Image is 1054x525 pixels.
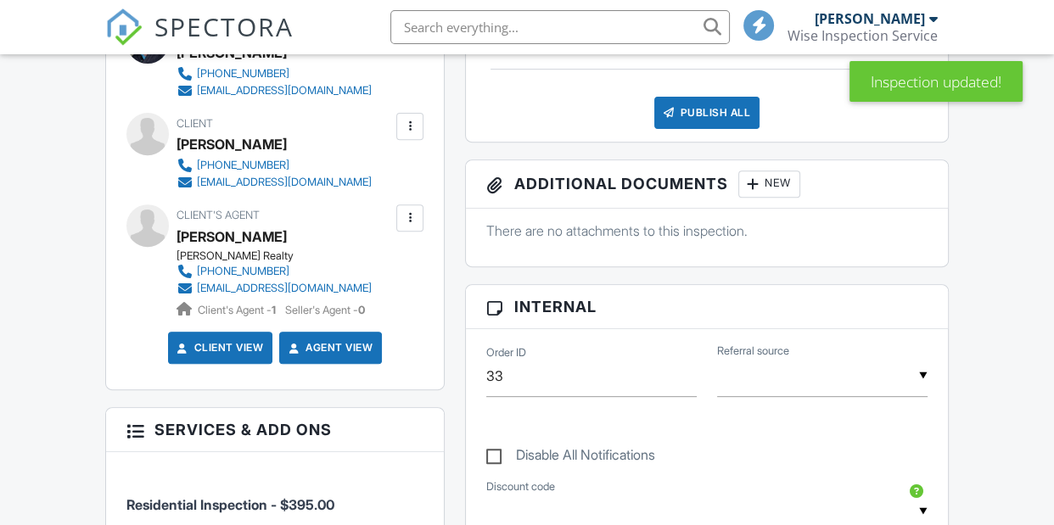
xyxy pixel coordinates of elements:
a: [PHONE_NUMBER] [177,263,372,280]
h3: Additional Documents [466,160,948,209]
span: Seller's Agent - [285,304,365,316]
strong: 1 [272,304,276,316]
div: [PERSON_NAME] Realty [177,249,385,263]
span: SPECTORA [154,8,294,44]
h3: Services & Add ons [106,408,444,452]
a: Client View [174,339,264,356]
div: Publish All [654,97,760,129]
div: [EMAIL_ADDRESS][DOMAIN_NAME] [197,282,372,295]
div: [PHONE_NUMBER] [197,67,289,81]
div: New [738,170,800,198]
a: [EMAIL_ADDRESS][DOMAIN_NAME] [177,82,372,99]
div: [EMAIL_ADDRESS][DOMAIN_NAME] [197,84,372,98]
span: Client [177,117,213,130]
a: [EMAIL_ADDRESS][DOMAIN_NAME] [177,280,372,297]
a: [PHONE_NUMBER] [177,157,372,174]
div: Wise Inspection Service [788,27,938,44]
span: Residential Inspection - $395.00 [126,496,334,513]
label: Discount code [486,479,555,494]
input: Search everything... [390,10,730,44]
div: [PHONE_NUMBER] [197,265,289,278]
span: Client's Agent [177,209,260,221]
a: [PHONE_NUMBER] [177,65,372,82]
a: Agent View [285,339,373,356]
p: There are no attachments to this inspection. [486,221,928,240]
strong: 0 [358,304,365,316]
div: [PERSON_NAME] [177,131,287,157]
div: [EMAIL_ADDRESS][DOMAIN_NAME] [197,176,372,189]
span: Client's Agent - [198,304,278,316]
h3: Internal [466,285,948,329]
div: Inspection updated! [849,61,1023,102]
a: SPECTORA [105,23,294,59]
label: Disable All Notifications [486,447,655,468]
div: [PHONE_NUMBER] [197,159,289,172]
img: The Best Home Inspection Software - Spectora [105,8,143,46]
div: [PERSON_NAME] [815,10,925,27]
a: [PERSON_NAME] [177,224,287,249]
label: Order ID [486,345,526,360]
label: Referral source [717,343,789,359]
a: [EMAIL_ADDRESS][DOMAIN_NAME] [177,174,372,191]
